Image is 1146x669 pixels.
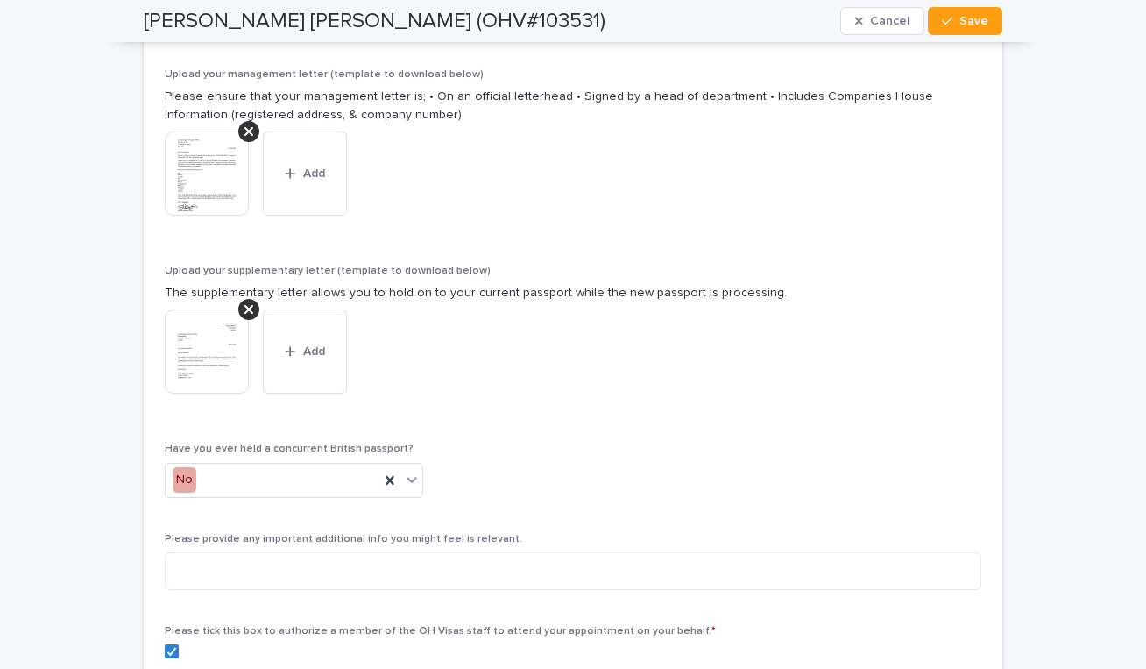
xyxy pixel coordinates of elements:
[173,467,196,493] div: No
[165,284,981,302] p: The supplementary letter allows you to hold on to your current passport while the new passport is...
[165,626,716,637] span: Please tick this box to authorize a member of the OH Visas staff to attend your appointment on yo...
[303,345,325,358] span: Add
[165,534,522,544] span: Please provide any important additional info you might feel is relevant.
[959,15,988,27] span: Save
[870,15,909,27] span: Cancel
[263,310,347,394] button: Add
[840,7,924,35] button: Cancel
[144,9,605,34] h2: [PERSON_NAME] [PERSON_NAME] (OHV#103531)
[165,266,491,276] span: Upload your supplementary letter (template to download below)
[165,444,414,454] span: Have you ever held a concurrent British passport?
[263,132,347,216] button: Add
[303,167,325,180] span: Add
[165,69,484,80] span: Upload your management letter (template to download below)
[928,7,1002,35] button: Save
[165,88,981,125] p: Please ensure that your management letter is; • On an official letterhead • Signed by a head of d...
